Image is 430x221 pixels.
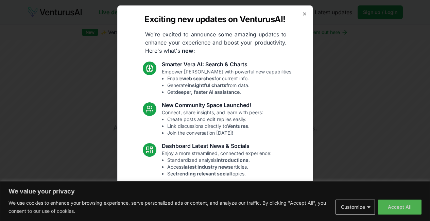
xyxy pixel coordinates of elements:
li: Create posts and edit replies easily. [167,116,263,123]
h3: Smarter Vera AI: Search & Charts [162,60,293,68]
strong: Ventures [227,123,248,129]
li: See topics. [167,170,272,177]
p: Enjoy a more streamlined, connected experience: [162,150,272,177]
p: Empower [PERSON_NAME] with powerful new capabilities: [162,68,293,96]
strong: insightful charts [188,82,226,88]
li: Join the conversation [DATE]! [167,130,263,136]
li: Standardized analysis . [167,157,272,164]
li: Enhanced overall UI consistency. [167,211,266,218]
h3: Dashboard Latest News & Socials [162,142,272,150]
strong: latest industry news [184,164,231,170]
li: Resolved Vera chart loading issue. [167,198,266,204]
strong: deeper, faster AI assistance [175,89,240,95]
strong: trending relevant social [176,171,231,176]
strong: web searches [182,75,214,81]
li: Get . [167,89,293,96]
strong: new [182,47,193,54]
h3: Fixes and UI Polish [162,183,266,191]
p: Connect, share insights, and learn with peers: [162,109,263,136]
strong: introductions [217,157,248,163]
li: Link discussions directly to . [167,123,263,130]
li: Generate from data. [167,82,293,89]
p: Smoother performance and improved usability: [162,191,266,218]
li: Enable for current info. [167,75,293,82]
h2: Exciting new updates on VenturusAI! [144,14,285,25]
li: Access articles. [167,164,272,170]
p: We're excited to announce some amazing updates to enhance your experience and boost your producti... [140,30,292,55]
h3: New Community Space Launched! [162,101,263,109]
li: Fixed mobile chat & sidebar glitches. [167,204,266,211]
